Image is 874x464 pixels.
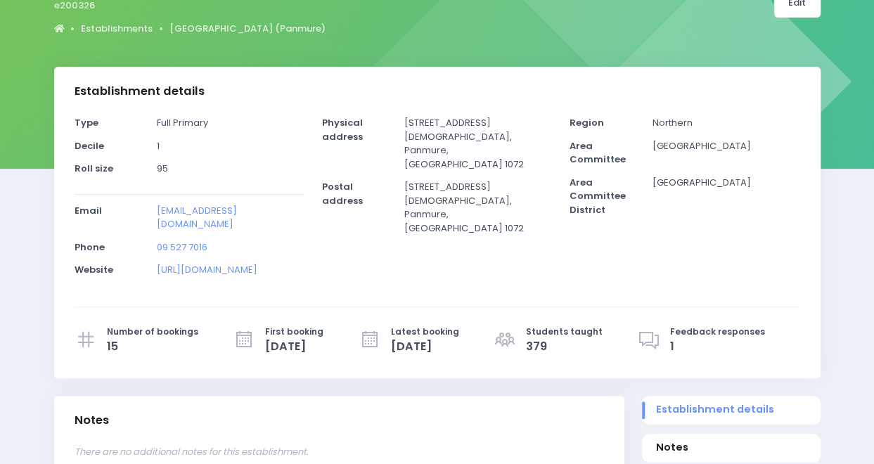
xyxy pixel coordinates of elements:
[570,116,604,129] strong: Region
[526,338,603,355] span: 379
[391,338,459,355] span: [DATE]
[655,402,806,417] span: Establishment details
[157,240,207,254] a: 09 527 7016
[391,326,459,338] span: Latest booking
[75,84,205,98] h3: Establishment details
[404,116,552,171] p: [STREET_ADDRESS][DEMOGRAPHIC_DATA], Panmure, [GEOGRAPHIC_DATA] 1072
[157,139,304,153] p: 1
[75,240,105,254] strong: Phone
[75,116,98,129] strong: Type
[157,204,237,231] a: [EMAIL_ADDRESS][DOMAIN_NAME]
[75,413,109,427] h3: Notes
[526,326,603,338] span: Students taught
[75,263,113,276] strong: Website
[265,326,323,338] span: First booking
[265,338,323,355] span: [DATE]
[75,445,604,459] p: There are no additional notes for this establishment.
[642,434,821,463] a: Notes
[642,396,821,425] a: Establishment details
[169,22,326,36] a: [GEOGRAPHIC_DATA] (Panmure)
[670,338,765,355] span: 1
[75,139,104,153] strong: Decile
[107,338,198,355] span: 15
[652,139,799,153] p: [GEOGRAPHIC_DATA]
[75,162,113,175] strong: Roll size
[107,326,198,338] span: Number of bookings
[81,22,153,36] a: Establishments
[570,176,626,217] strong: Area Committee District
[652,176,799,190] p: [GEOGRAPHIC_DATA]
[404,180,552,235] p: [STREET_ADDRESS][DEMOGRAPHIC_DATA], Panmure, [GEOGRAPHIC_DATA] 1072
[75,204,102,217] strong: Email
[655,440,806,455] span: Notes
[157,116,304,130] p: Full Primary
[157,162,304,176] p: 95
[322,116,363,143] strong: Physical address
[322,180,363,207] strong: Postal address
[652,116,799,130] p: Northern
[670,326,765,338] span: Feedback responses
[157,263,257,276] a: [URL][DOMAIN_NAME]
[570,139,626,167] strong: Area Committee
